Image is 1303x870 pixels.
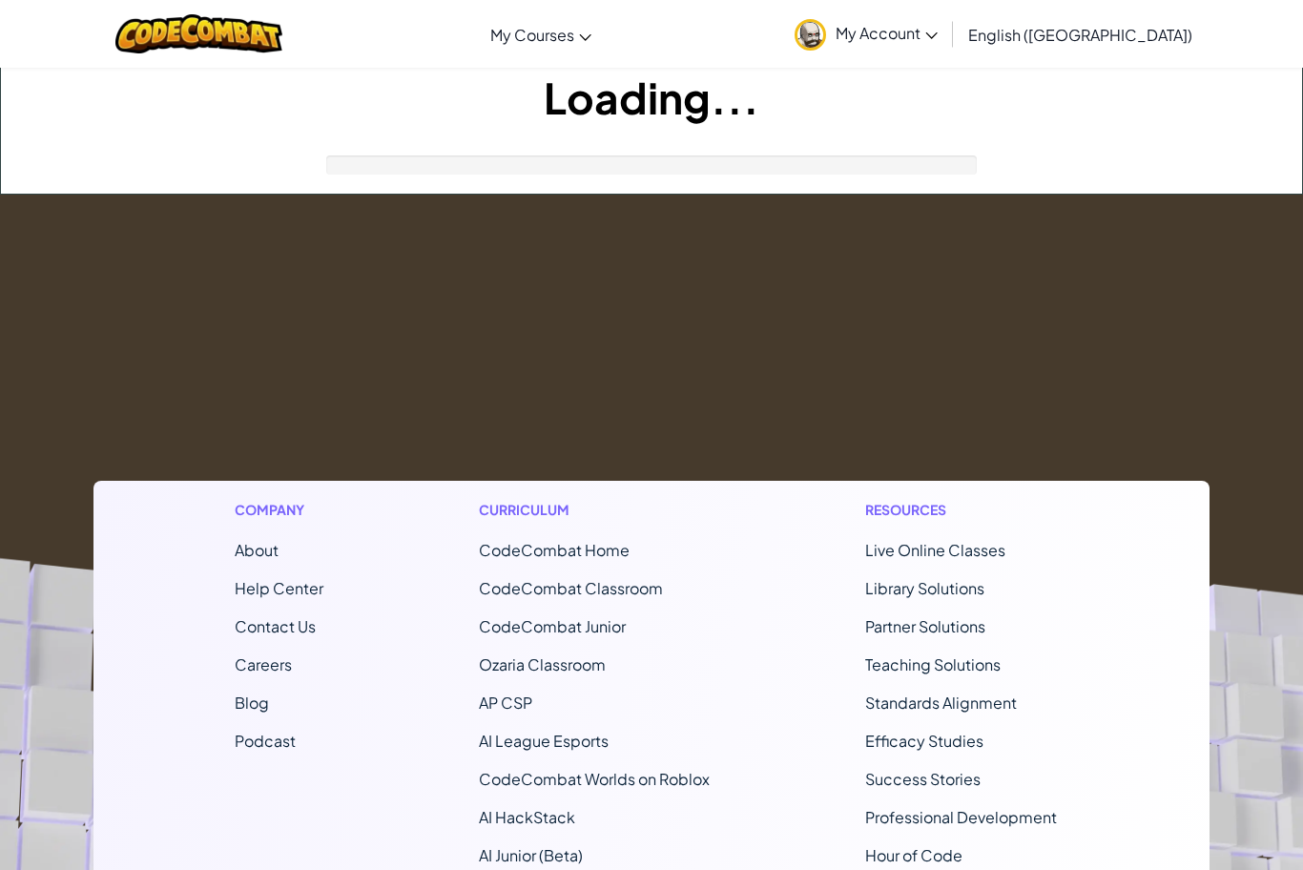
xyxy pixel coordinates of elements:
a: About [235,540,279,560]
a: Efficacy Studies [865,731,983,751]
a: Library Solutions [865,578,984,598]
a: English ([GEOGRAPHIC_DATA]) [959,9,1202,60]
a: AP CSP [479,693,532,713]
a: Careers [235,654,292,674]
h1: Resources [865,500,1068,520]
a: My Courses [481,9,601,60]
a: Podcast [235,731,296,751]
img: avatar [795,19,826,51]
span: Contact Us [235,616,316,636]
a: CodeCombat Worlds on Roblox [479,769,710,789]
a: Blog [235,693,269,713]
span: CodeCombat Home [479,540,630,560]
a: Ozaria Classroom [479,654,606,674]
span: English ([GEOGRAPHIC_DATA]) [968,25,1192,45]
a: My Account [785,4,947,64]
a: Teaching Solutions [865,654,1001,674]
h1: Company [235,500,323,520]
a: CodeCombat Classroom [479,578,663,598]
span: My Account [836,23,938,43]
a: AI League Esports [479,731,609,751]
a: Live Online Classes [865,540,1005,560]
img: CodeCombat logo [115,14,282,53]
a: CodeCombat Junior [479,616,626,636]
span: My Courses [490,25,574,45]
a: Partner Solutions [865,616,985,636]
h1: Curriculum [479,500,710,520]
a: Help Center [235,578,323,598]
a: AI HackStack [479,807,575,827]
a: Hour of Code [865,845,962,865]
a: Success Stories [865,769,981,789]
a: Professional Development [865,807,1057,827]
a: Standards Alignment [865,693,1017,713]
a: AI Junior (Beta) [479,845,583,865]
h1: Loading... [1,68,1302,127]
